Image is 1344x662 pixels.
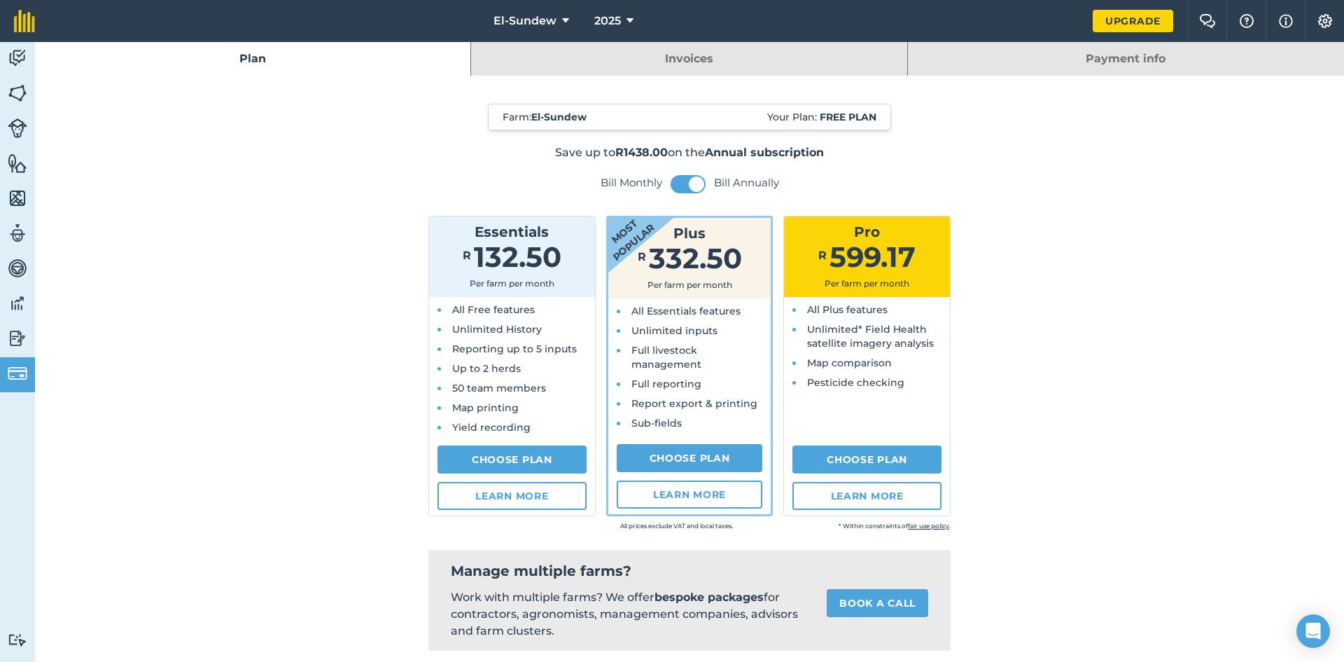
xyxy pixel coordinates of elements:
label: Bill Monthly [601,176,662,190]
span: Your Plan: [767,110,876,124]
p: Save up to on the [333,144,1046,161]
strong: Annual subscription [705,146,824,159]
span: 332.50 [649,241,742,275]
span: Full reporting [631,378,701,390]
span: Yield recording [452,421,531,434]
img: svg+xml;base64,PHN2ZyB4bWxucz0iaHR0cDovL3d3dy53My5vcmcvMjAwMC9zdmciIHdpZHRoPSIxNyIgaGVpZ2h0PSIxNy... [1279,13,1293,29]
a: Choose Plan [792,446,941,474]
div: Open Intercom Messenger [1296,614,1330,648]
img: svg+xml;base64,PHN2ZyB4bWxucz0iaHR0cDovL3d3dy53My5vcmcvMjAwMC9zdmciIHdpZHRoPSI1NiIgaGVpZ2h0PSI2MC... [8,188,27,209]
span: Full livestock management [631,344,701,371]
a: Invoices [471,42,906,76]
span: Map comparison [807,357,892,369]
a: Upgrade [1093,10,1173,32]
img: A cog icon [1317,14,1333,28]
span: R [638,250,646,263]
img: svg+xml;base64,PD94bWwgdmVyc2lvbj0iMS4wIiBlbmNvZGluZz0idXRmLTgiPz4KPCEtLSBHZW5lcmF0b3I6IEFkb2JlIE... [8,258,27,279]
label: Bill Annually [714,176,779,190]
small: * Within constraints of . [733,519,951,533]
span: Unlimited* Field Health satellite imagery analysis [807,323,934,350]
strong: R1438.00 [615,146,668,159]
span: Per farm per month [825,278,909,289]
img: svg+xml;base64,PD94bWwgdmVyc2lvbj0iMS4wIiBlbmNvZGluZz0idXRmLTgiPz4KPCEtLSBHZW5lcmF0b3I6IEFkb2JlIE... [8,364,27,383]
span: Sub-fields [631,417,682,429]
small: All prices exclude VAT and local taxes. [515,519,733,533]
img: svg+xml;base64,PD94bWwgdmVyc2lvbj0iMS4wIiBlbmNvZGluZz0idXRmLTgiPz4KPCEtLSBHZW5lcmF0b3I6IEFkb2JlIE... [8,223,27,244]
span: Map printing [452,401,519,414]
span: Per farm per month [470,278,554,289]
a: Learn more [437,482,587,510]
span: Farm : [503,110,587,124]
img: Two speech bubbles overlapping with the left bubble in the forefront [1199,14,1216,28]
span: All Essentials features [631,305,741,317]
img: svg+xml;base64,PD94bWwgdmVyc2lvbj0iMS4wIiBlbmNvZGluZz0idXRmLTgiPz4KPCEtLSBHZW5lcmF0b3I6IEFkb2JlIE... [8,48,27,69]
span: Report export & printing [631,397,757,410]
span: El-Sundew [493,13,556,29]
span: 132.50 [474,240,561,274]
span: Pro [854,223,880,240]
img: A question mark icon [1238,14,1255,28]
span: Per farm per month [647,280,732,290]
span: Reporting up to 5 inputs [452,343,577,355]
img: svg+xml;base64,PD94bWwgdmVyc2lvbj0iMS4wIiBlbmNvZGluZz0idXRmLTgiPz4KPCEtLSBHZW5lcmF0b3I6IEFkb2JlIE... [8,293,27,314]
img: svg+xml;base64,PHN2ZyB4bWxucz0iaHR0cDovL3d3dy53My5vcmcvMjAwMC9zdmciIHdpZHRoPSI1NiIgaGVpZ2h0PSI2MC... [8,153,27,174]
a: Payment info [908,42,1344,76]
span: Unlimited History [452,323,542,336]
strong: Most popular [566,177,681,284]
p: Work with multiple farms? We offer for contractors, agronomists, management companies, advisors a... [451,589,804,640]
a: Learn more [617,481,763,509]
span: Plus [673,225,706,242]
span: 50 team members [452,382,546,394]
span: 599.17 [829,240,916,274]
a: Book a call [827,589,928,617]
span: 2025 [594,13,621,29]
a: fair use policy [908,522,949,530]
a: Learn more [792,482,941,510]
img: svg+xml;base64,PHN2ZyB4bWxucz0iaHR0cDovL3d3dy53My5vcmcvMjAwMC9zdmciIHdpZHRoPSI1NiIgaGVpZ2h0PSI2MC... [8,83,27,104]
a: Plan [35,42,470,76]
img: svg+xml;base64,PD94bWwgdmVyc2lvbj0iMS4wIiBlbmNvZGluZz0idXRmLTgiPz4KPCEtLSBHZW5lcmF0b3I6IEFkb2JlIE... [8,633,27,647]
strong: bespoke packages [654,591,764,604]
span: Unlimited inputs [631,324,717,337]
img: svg+xml;base64,PD94bWwgdmVyc2lvbj0iMS4wIiBlbmNvZGluZz0idXRmLTgiPz4KPCEtLSBHZW5lcmF0b3I6IEFkb2JlIE... [8,328,27,349]
strong: El-Sundew [531,111,587,123]
span: All Free features [452,303,535,316]
img: svg+xml;base64,PD94bWwgdmVyc2lvbj0iMS4wIiBlbmNvZGluZz0idXRmLTgiPz4KPCEtLSBHZW5lcmF0b3I6IEFkb2JlIE... [8,118,27,138]
span: Pesticide checking [807,376,904,389]
span: All Plus features [807,303,888,316]
img: fieldmargin Logo [14,10,35,32]
span: R [818,249,827,262]
a: Choose Plan [437,446,587,474]
h2: Manage multiple farms? [451,561,928,581]
strong: Free plan [820,111,876,123]
span: Essentials [475,223,549,240]
span: Up to 2 herds [452,362,521,375]
span: R [463,249,471,262]
a: Choose Plan [617,444,763,472]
